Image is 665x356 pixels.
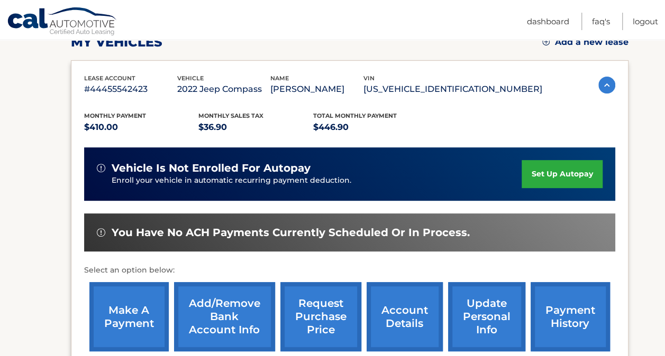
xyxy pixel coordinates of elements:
a: payment history [531,282,610,351]
span: Monthly sales Tax [198,112,263,119]
a: request purchase price [280,282,361,351]
p: #44455542423 [84,82,177,97]
a: account details [367,282,443,351]
a: Dashboard [527,13,569,30]
a: make a payment [89,282,169,351]
span: You have no ACH payments currently scheduled or in process. [112,226,470,239]
span: Total Monthly Payment [313,112,397,119]
p: $36.90 [198,120,313,135]
h2: my vehicles [71,34,162,50]
span: vehicle is not enrolled for autopay [112,162,311,175]
p: [PERSON_NAME] [270,82,363,97]
span: vin [363,74,375,82]
a: update personal info [448,282,525,351]
img: alert-white.svg [97,228,105,237]
p: $410.00 [84,120,199,135]
p: $446.90 [313,120,428,135]
a: Logout [633,13,658,30]
span: name [270,74,289,82]
a: set up autopay [522,160,602,188]
p: 2022 Jeep Compass [177,82,270,97]
p: Enroll your vehicle in automatic recurring payment deduction. [112,175,522,186]
img: add.svg [542,38,550,45]
span: vehicle [177,74,204,82]
a: Add a new lease [542,37,628,48]
p: Select an option below: [84,264,615,277]
a: Cal Automotive [7,7,118,38]
img: alert-white.svg [97,164,105,172]
a: FAQ's [592,13,610,30]
span: lease account [84,74,135,82]
img: accordion-active.svg [598,77,615,93]
a: Add/Remove bank account info [174,282,275,351]
span: Monthly Payment [84,112,146,119]
p: [US_VEHICLE_IDENTIFICATION_NUMBER] [363,82,542,97]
